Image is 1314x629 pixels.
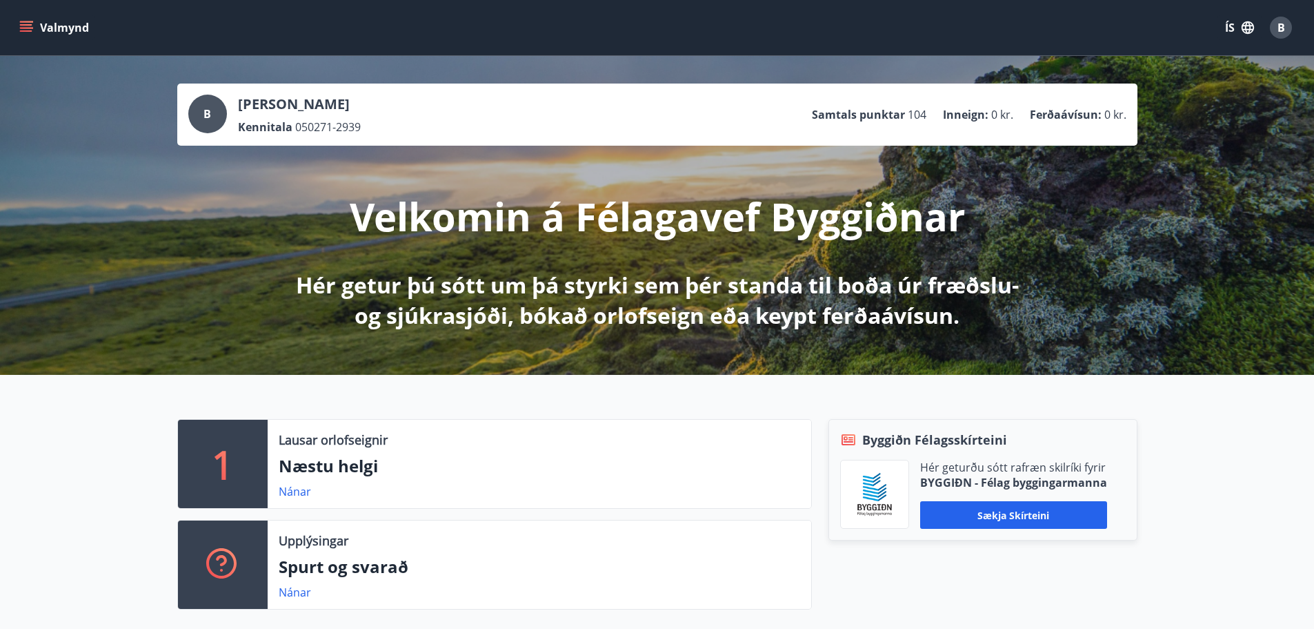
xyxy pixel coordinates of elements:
[238,119,292,135] p: Kennitala
[238,95,361,114] p: [PERSON_NAME]
[991,107,1013,122] span: 0 kr.
[1264,11,1297,44] button: B
[1217,15,1262,40] button: ÍS
[293,270,1022,331] p: Hér getur þú sótt um þá styrki sem þér standa til boða úr fræðslu- og sjúkrasjóði, bókað orlofsei...
[279,532,348,550] p: Upplýsingar
[862,431,1007,449] span: Byggiðn Félagsskírteini
[279,555,800,579] p: Spurt og svarað
[295,119,361,135] span: 050271-2939
[279,484,311,499] a: Nánar
[920,501,1107,529] button: Sækja skírteini
[203,106,211,122] span: B
[279,454,800,478] p: Næstu helgi
[1277,20,1285,35] span: B
[279,585,311,600] a: Nánar
[279,431,388,449] p: Lausar orlofseignir
[920,460,1107,475] p: Hér geturðu sótt rafræn skilríki fyrir
[812,107,905,122] p: Samtals punktar
[350,190,965,242] p: Velkomin á Félagavef Byggiðnar
[212,438,234,490] p: 1
[943,107,988,122] p: Inneign :
[17,15,94,40] button: menu
[1030,107,1102,122] p: Ferðaávísun :
[1104,107,1126,122] span: 0 kr.
[851,471,898,518] img: BKlGVmlTW1Qrz68WFGMFQUcXHWdQd7yePWMkvn3i.png
[920,475,1107,490] p: BYGGIÐN - Félag byggingarmanna
[908,107,926,122] span: 104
